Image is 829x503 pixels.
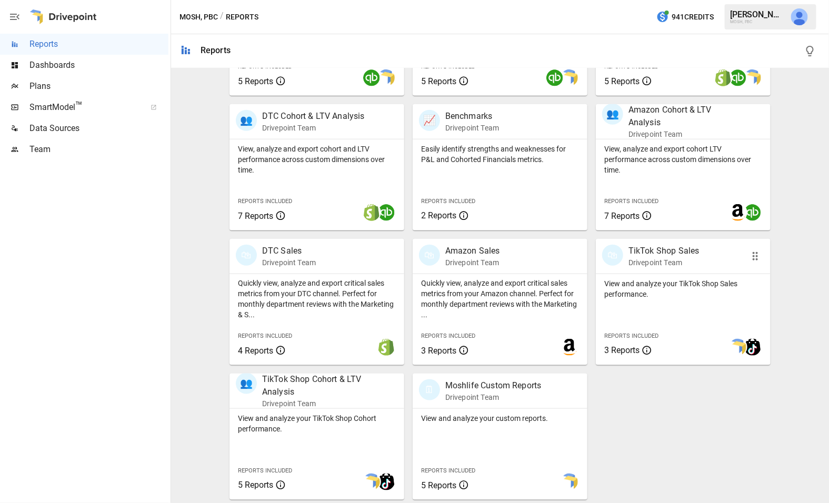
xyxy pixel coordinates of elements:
[236,245,257,266] div: 🛍
[238,76,273,86] span: 5 Reports
[791,8,808,25] img: Jeff Gamsey
[421,480,456,490] span: 5 Reports
[730,19,785,24] div: MOSH, PBC
[628,129,737,139] p: Drivepoint Team
[445,379,541,392] p: Moshlife Custom Reports
[29,80,168,93] span: Plans
[29,59,168,72] span: Dashboards
[421,76,456,86] span: 5 Reports
[421,144,579,165] p: Easily identify strengths and weaknesses for P&L and Cohorted Financials metrics.
[29,122,168,135] span: Data Sources
[604,278,762,299] p: View and analyze your TikTok Shop Sales performance.
[378,204,395,221] img: quickbooks
[628,104,737,129] p: Amazon Cohort & LTV Analysis
[236,110,257,131] div: 👥
[75,99,83,113] span: ™
[730,69,746,86] img: quickbooks
[628,257,700,268] p: Drivepoint Team
[604,198,658,205] span: Reports Included
[445,257,500,268] p: Drivepoint Team
[730,9,785,19] div: [PERSON_NAME]
[262,110,365,123] p: DTC Cohort & LTV Analysis
[421,333,475,339] span: Reports Included
[628,245,700,257] p: TikTok Shop Sales
[363,69,380,86] img: quickbooks
[604,345,640,355] span: 3 Reports
[445,123,499,133] p: Drivepoint Team
[262,123,365,133] p: Drivepoint Team
[445,245,500,257] p: Amazon Sales
[421,413,579,424] p: View and analyze your custom reports.
[546,69,563,86] img: quickbooks
[421,346,456,356] span: 3 Reports
[744,204,761,221] img: quickbooks
[561,339,578,356] img: amazon
[421,198,475,205] span: Reports Included
[419,379,440,400] div: 🗓
[604,144,762,175] p: View, analyze and export cohort LTV performance across custom dimensions over time.
[602,104,623,125] div: 👥
[238,144,396,175] p: View, analyze and export cohort and LTV performance across custom dimensions over time.
[238,413,396,434] p: View and analyze your TikTok Shop Cohort performance.
[238,278,396,320] p: Quickly view, analyze and export critical sales metrics from your DTC channel. Perfect for monthl...
[445,110,499,123] p: Benchmarks
[604,333,658,339] span: Reports Included
[29,101,139,114] span: SmartModel
[672,11,714,24] span: 941 Credits
[179,11,218,24] button: MOSH, PBC
[363,474,380,490] img: smart model
[652,7,718,27] button: 941Credits
[419,110,440,131] div: 📈
[236,373,257,394] div: 👥
[238,480,273,490] span: 5 Reports
[363,204,380,221] img: shopify
[730,339,746,356] img: smart model
[744,69,761,86] img: smart model
[378,474,395,490] img: tiktok
[29,38,168,51] span: Reports
[602,245,623,266] div: 🛍
[785,2,814,32] button: Jeff Gamsey
[421,278,579,320] p: Quickly view, analyze and export critical sales metrics from your Amazon channel. Perfect for mon...
[238,467,292,474] span: Reports Included
[201,45,231,55] div: Reports
[421,467,475,474] span: Reports Included
[421,210,456,220] span: 2 Reports
[238,346,273,356] span: 4 Reports
[262,245,316,257] p: DTC Sales
[419,245,440,266] div: 🛍
[262,398,371,409] p: Drivepoint Team
[744,339,761,356] img: tiktok
[262,257,316,268] p: Drivepoint Team
[29,143,168,156] span: Team
[238,211,273,221] span: 7 Reports
[604,211,640,221] span: 7 Reports
[220,11,224,24] div: /
[715,69,732,86] img: shopify
[604,76,640,86] span: 5 Reports
[561,474,578,490] img: smart model
[378,339,395,356] img: shopify
[238,333,292,339] span: Reports Included
[262,373,371,398] p: TikTok Shop Cohort & LTV Analysis
[561,69,578,86] img: smart model
[730,204,746,221] img: amazon
[445,392,541,403] p: Drivepoint Team
[378,69,395,86] img: smart model
[238,198,292,205] span: Reports Included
